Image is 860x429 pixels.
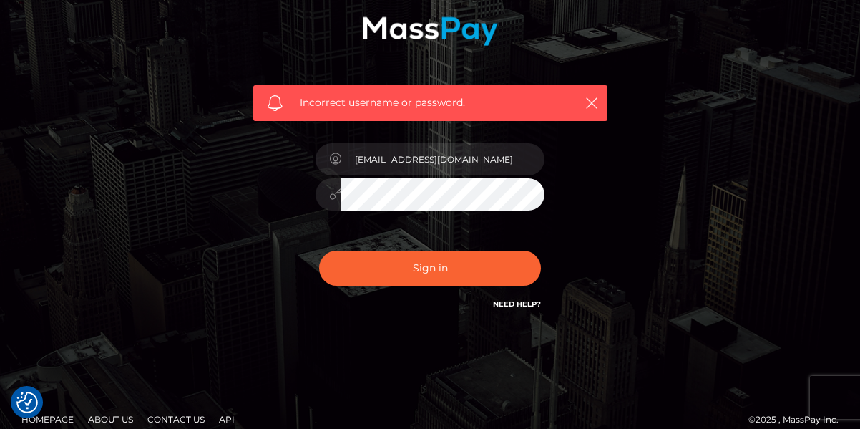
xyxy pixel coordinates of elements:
[341,143,544,175] input: Username...
[319,251,541,286] button: Sign in
[16,392,38,413] img: Revisit consent button
[300,95,561,110] span: Incorrect username or password.
[493,299,541,309] a: Need Help?
[16,392,38,413] button: Consent Preferences
[748,412,849,428] div: © 2025 , MassPay Inc.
